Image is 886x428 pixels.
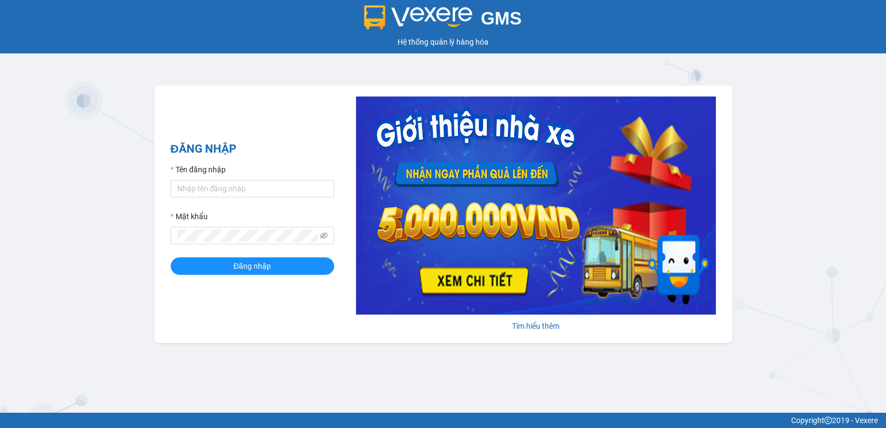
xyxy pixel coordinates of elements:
a: GMS [364,16,522,25]
input: Tên đăng nhập [171,180,334,197]
span: copyright [824,417,832,424]
div: Hệ thống quản lý hàng hóa [3,36,883,48]
label: Mật khẩu [171,210,208,222]
span: Đăng nhập [233,260,271,272]
span: eye-invisible [320,232,328,239]
button: Đăng nhập [171,257,334,275]
input: Mật khẩu [177,230,318,242]
div: Copyright 2019 - Vexere [8,414,878,426]
span: GMS [481,8,522,28]
div: Tìm hiểu thêm [356,320,716,332]
h2: ĐĂNG NHẬP [171,140,334,158]
img: logo 2 [364,5,472,29]
label: Tên đăng nhập [171,164,226,176]
img: banner-0 [356,97,716,315]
